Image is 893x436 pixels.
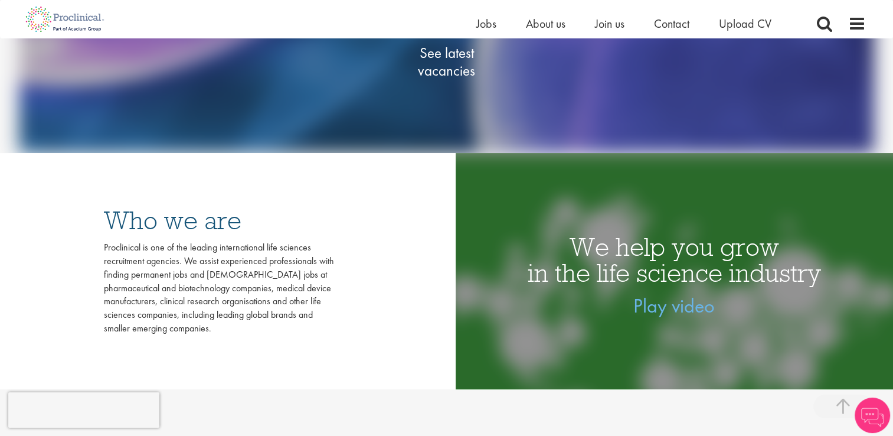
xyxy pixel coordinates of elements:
[476,16,496,31] a: Jobs
[595,16,624,31] a: Join us
[526,16,565,31] a: About us
[388,44,506,79] span: See latest vacancies
[654,16,689,31] a: Contact
[719,16,771,31] a: Upload CV
[855,398,890,433] img: Chatbot
[104,207,334,233] h3: Who we are
[633,293,715,318] a: Play video
[104,241,334,336] div: Proclinical is one of the leading international life sciences recruitment agencies. We assist exp...
[8,392,159,428] iframe: reCAPTCHA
